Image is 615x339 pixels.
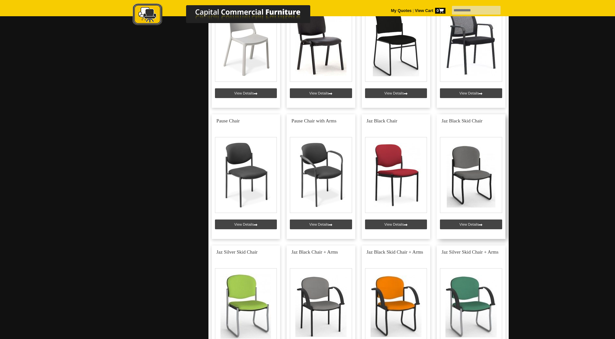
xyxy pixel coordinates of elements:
a: Capital Commercial Furniture Logo [115,3,342,29]
span: 0 [435,8,445,14]
a: View Cart0 [414,8,445,13]
strong: View Cart [415,8,445,13]
a: My Quotes [391,8,412,13]
img: Capital Commercial Furniture Logo [115,3,342,27]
